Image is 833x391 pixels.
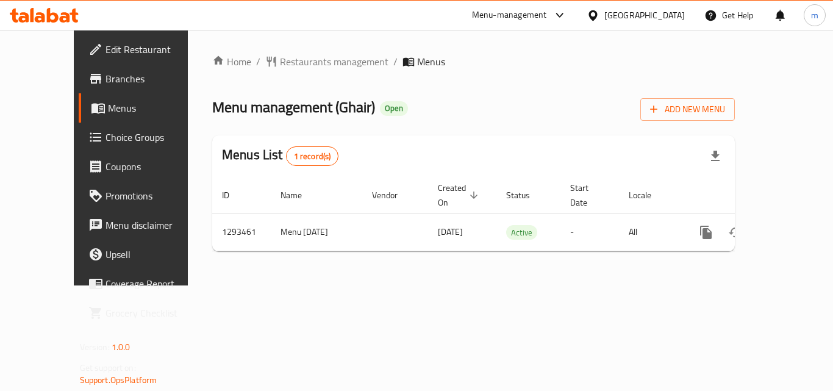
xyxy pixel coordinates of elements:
[640,98,735,121] button: Add New Menu
[287,151,338,162] span: 1 record(s)
[105,42,203,57] span: Edit Restaurant
[80,372,157,388] a: Support.OpsPlatform
[271,213,362,251] td: Menu [DATE]
[380,101,408,116] div: Open
[79,123,213,152] a: Choice Groups
[281,188,318,203] span: Name
[280,54,388,69] span: Restaurants management
[438,181,482,210] span: Created On
[570,181,604,210] span: Start Date
[212,93,375,121] span: Menu management ( Ghair )
[811,9,818,22] span: m
[79,269,213,298] a: Coverage Report
[506,188,546,203] span: Status
[79,93,213,123] a: Menus
[692,218,721,247] button: more
[79,210,213,240] a: Menu disclaimer
[506,225,537,240] div: Active
[256,54,260,69] li: /
[629,188,667,203] span: Locale
[265,54,388,69] a: Restaurants management
[80,360,136,376] span: Get support on:
[560,213,619,251] td: -
[212,177,818,251] table: enhanced table
[79,64,213,93] a: Branches
[105,71,203,86] span: Branches
[80,339,110,355] span: Version:
[438,224,463,240] span: [DATE]
[721,218,750,247] button: Change Status
[380,103,408,113] span: Open
[108,101,203,115] span: Menus
[79,240,213,269] a: Upsell
[393,54,398,69] li: /
[79,152,213,181] a: Coupons
[79,181,213,210] a: Promotions
[105,276,203,291] span: Coverage Report
[372,188,413,203] span: Vendor
[604,9,685,22] div: [GEOGRAPHIC_DATA]
[105,130,203,145] span: Choice Groups
[222,188,245,203] span: ID
[79,35,213,64] a: Edit Restaurant
[506,226,537,240] span: Active
[112,339,130,355] span: 1.0.0
[619,213,682,251] td: All
[212,213,271,251] td: 1293461
[105,247,203,262] span: Upsell
[286,146,339,166] div: Total records count
[222,146,338,166] h2: Menus List
[105,218,203,232] span: Menu disclaimer
[650,102,725,117] span: Add New Menu
[105,188,203,203] span: Promotions
[105,306,203,320] span: Grocery Checklist
[212,54,735,69] nav: breadcrumb
[79,298,213,328] a: Grocery Checklist
[682,177,818,214] th: Actions
[472,8,547,23] div: Menu-management
[105,159,203,174] span: Coupons
[701,142,730,171] div: Export file
[417,54,445,69] span: Menus
[212,54,251,69] a: Home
